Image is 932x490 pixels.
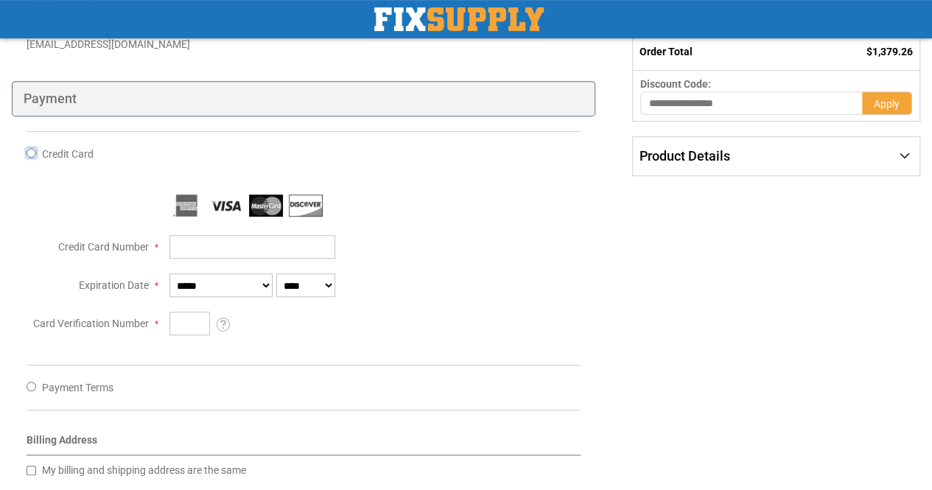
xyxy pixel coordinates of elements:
[42,464,246,476] span: My billing and shipping address are the same
[640,46,693,57] strong: Order Total
[640,78,711,90] span: Discount Code:
[58,241,149,253] span: Credit Card Number
[874,98,900,110] span: Apply
[169,195,203,217] img: American Express
[640,148,730,164] span: Product Details
[249,195,283,217] img: MasterCard
[27,38,190,50] span: [EMAIL_ADDRESS][DOMAIN_NAME]
[862,91,912,115] button: Apply
[289,195,323,217] img: Discover
[27,433,581,455] div: Billing Address
[209,195,243,217] img: Visa
[42,148,94,160] span: Credit Card
[866,46,913,57] span: $1,379.26
[79,279,149,291] span: Expiration Date
[12,81,595,116] div: Payment
[42,382,113,393] span: Payment Terms
[33,318,149,329] span: Card Verification Number
[374,7,544,31] img: Fix Industrial Supply
[374,7,544,31] a: store logo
